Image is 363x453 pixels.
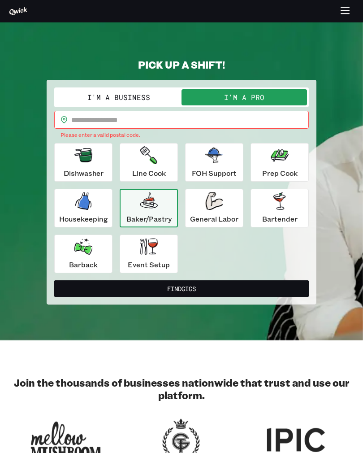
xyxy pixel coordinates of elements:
button: Baker/Pastry [120,189,178,227]
button: Dishwasher [54,143,112,182]
button: I'm a Pro [181,89,307,105]
button: Line Cook [120,143,178,182]
button: Prep Cook [251,143,309,182]
button: I'm a Business [56,89,181,105]
p: Event Setup [128,259,170,270]
button: Event Setup [120,235,178,273]
button: FOH Support [185,143,243,182]
button: General Labor [185,189,243,227]
p: General Labor [190,213,238,224]
h2: PICK UP A SHIFT! [47,58,316,71]
p: Line Cook [132,168,166,179]
button: FindGigs [54,280,309,297]
p: Bartender [262,213,298,224]
p: Baker/Pastry [126,213,172,224]
button: Bartender [251,189,309,227]
button: Housekeeping [54,189,112,227]
p: Housekeeping [59,213,108,224]
button: Barback [54,235,112,273]
p: Please enter a valid postal code. [60,131,302,139]
p: FOH Support [192,168,237,179]
p: Dishwasher [64,168,104,179]
p: Barback [69,259,98,270]
p: Prep Cook [262,168,298,179]
h2: Join the thousands of businesses nationwide that trust and use our platform. [9,376,354,401]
